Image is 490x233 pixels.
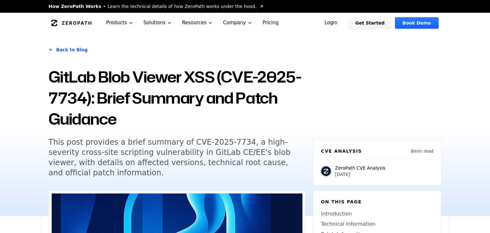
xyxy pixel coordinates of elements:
[101,13,138,33] button: Products
[48,3,101,10] span: How ZeroPath Works
[317,17,345,29] a: Login
[48,41,88,59] a: Back to Blog
[321,199,433,205] h6: On this page
[348,17,392,29] a: Get Started
[108,3,256,10] span: Learn the technical details of how ZeroPath works under the hood.
[48,66,305,129] h1: GitLab Blob Viewer XSS (CVE-2025-7734): Brief Summary and Patch Guidance
[411,148,434,154] p: 8 min read
[321,148,362,154] h6: CVE Analysis
[335,171,385,178] p: [DATE]
[395,17,439,29] a: Book Demo
[48,137,293,178] h5: This post provides a brief summary of CVE-2025-7734, a high-severity cross-site scripting vulnera...
[321,166,331,176] img: ZeroPath CVE Analysis
[335,165,385,171] p: ZeroPath CVE Analysis
[321,210,433,218] a: Introduction
[257,13,284,33] a: Pricing
[41,13,449,33] nav: Global
[138,13,177,33] button: Solutions
[218,13,257,33] button: Company
[48,3,264,10] a: How ZeroPath WorksLearn the technical details of how ZeroPath works under the hood.
[321,220,433,228] a: Technical Information
[177,13,218,33] button: Resources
